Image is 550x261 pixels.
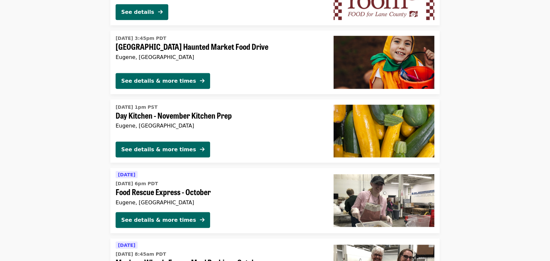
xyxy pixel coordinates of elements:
[110,31,440,94] a: See details for "5th Street Haunted Market Food Drive"
[334,174,434,227] img: Food Rescue Express - October organized by Food for Lane County
[116,4,168,20] button: See details
[158,9,163,15] i: arrow-right icon
[116,180,158,187] time: [DATE] 6pm PDT
[116,104,157,111] time: [DATE] 1pm PST
[116,111,323,120] span: Day Kitchen - November Kitchen Prep
[200,146,205,153] i: arrow-right icon
[121,8,154,16] div: See details
[200,78,205,84] i: arrow-right icon
[116,54,323,60] div: Eugene, [GEOGRAPHIC_DATA]
[116,212,210,228] button: See details & more times
[116,142,210,158] button: See details & more times
[116,35,166,42] time: [DATE] 3:45pm PDT
[121,146,196,154] div: See details & more times
[116,251,166,258] time: [DATE] 8:45am PDT
[110,168,440,233] a: See details for "Food Rescue Express - October"
[116,73,210,89] button: See details & more times
[118,243,135,248] span: [DATE]
[121,216,196,224] div: See details & more times
[121,77,196,85] div: See details & more times
[116,42,323,51] span: [GEOGRAPHIC_DATA] Haunted Market Food Drive
[116,187,323,197] span: Food Rescue Express - October
[118,172,135,177] span: [DATE]
[200,217,205,223] i: arrow-right icon
[116,199,323,206] div: Eugene, [GEOGRAPHIC_DATA]
[110,100,440,163] a: See details for "Day Kitchen - November Kitchen Prep"
[334,36,434,89] img: 5th Street Haunted Market Food Drive organized by Food for Lane County
[334,105,434,158] img: Day Kitchen - November Kitchen Prep organized by Food for Lane County
[116,123,323,129] div: Eugene, [GEOGRAPHIC_DATA]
